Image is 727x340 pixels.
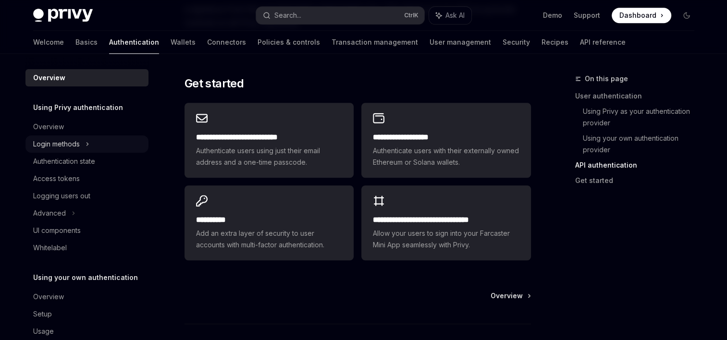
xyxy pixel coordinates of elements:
[185,185,354,260] a: **** *****Add an extra layer of security to user accounts with multi-factor authentication.
[25,187,148,205] a: Logging users out
[256,7,424,24] button: Search...CtrlK
[207,31,246,54] a: Connectors
[361,103,530,178] a: **** **** **** ****Authenticate users with their externally owned Ethereum or Solana wallets.
[109,31,159,54] a: Authentication
[33,121,64,133] div: Overview
[33,291,64,303] div: Overview
[491,291,523,301] span: Overview
[585,73,628,85] span: On this page
[258,31,320,54] a: Policies & controls
[33,156,95,167] div: Authentication state
[25,69,148,86] a: Overview
[33,242,67,254] div: Whitelabel
[575,88,702,104] a: User authentication
[679,8,694,23] button: Toggle dark mode
[25,170,148,187] a: Access tokens
[574,11,600,20] a: Support
[33,102,123,113] h5: Using Privy authentication
[430,31,491,54] a: User management
[274,10,301,21] div: Search...
[25,118,148,135] a: Overview
[171,31,196,54] a: Wallets
[75,31,98,54] a: Basics
[503,31,530,54] a: Security
[25,288,148,305] a: Overview
[185,76,244,91] span: Get started
[25,305,148,323] a: Setup
[404,12,419,19] span: Ctrl K
[373,228,519,251] span: Allow your users to sign into your Farcaster Mini App seamlessly with Privy.
[491,291,530,301] a: Overview
[25,323,148,340] a: Usage
[445,11,465,20] span: Ask AI
[25,153,148,170] a: Authentication state
[583,131,702,158] a: Using your own authentication provider
[373,145,519,168] span: Authenticate users with their externally owned Ethereum or Solana wallets.
[543,11,562,20] a: Demo
[542,31,568,54] a: Recipes
[575,173,702,188] a: Get started
[583,104,702,131] a: Using Privy as your authentication provider
[25,222,148,239] a: UI components
[33,272,138,283] h5: Using your own authentication
[580,31,626,54] a: API reference
[33,138,80,150] div: Login methods
[33,9,93,22] img: dark logo
[619,11,656,20] span: Dashboard
[33,72,65,84] div: Overview
[33,308,52,320] div: Setup
[429,7,471,24] button: Ask AI
[33,225,81,236] div: UI components
[25,239,148,256] a: Whitelabel
[33,207,66,219] div: Advanced
[332,31,418,54] a: Transaction management
[575,158,702,173] a: API authentication
[33,326,54,337] div: Usage
[33,190,90,202] div: Logging users out
[33,31,64,54] a: Welcome
[612,8,671,23] a: Dashboard
[196,145,342,168] span: Authenticate users using just their email address and a one-time passcode.
[196,228,342,251] span: Add an extra layer of security to user accounts with multi-factor authentication.
[33,173,80,184] div: Access tokens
